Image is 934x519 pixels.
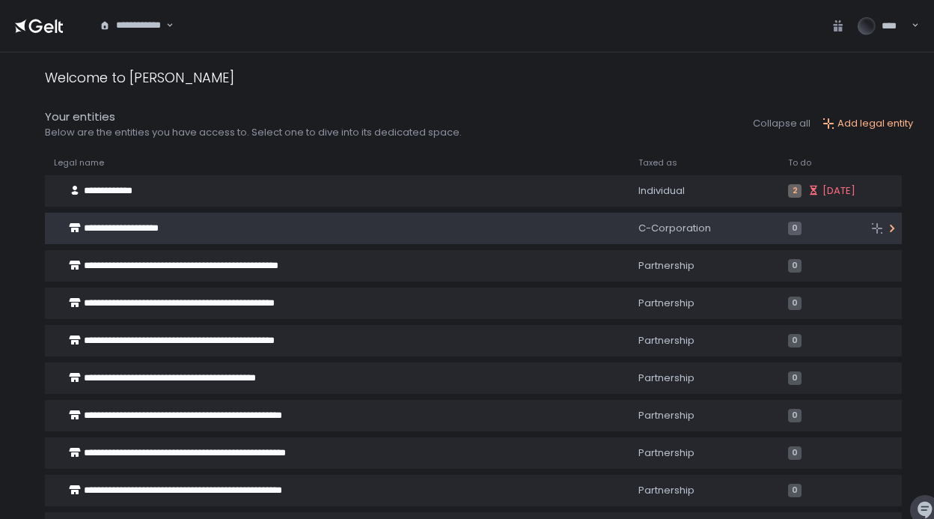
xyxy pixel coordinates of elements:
div: C-Corporation [638,222,770,235]
span: Taxed as [638,157,677,169]
span: 2 [788,184,802,198]
span: 0 [788,222,802,235]
span: 0 [788,446,802,460]
span: [DATE] [822,184,855,198]
div: Individual [638,184,770,198]
span: 0 [788,259,802,273]
div: Partnership [638,334,770,347]
input: Search for option [100,32,165,47]
span: 0 [788,297,802,310]
div: Search for option [90,10,174,42]
div: Partnership [638,409,770,422]
div: Partnership [638,371,770,385]
span: 0 [788,371,802,385]
button: Collapse all [753,117,811,130]
span: 0 [788,334,802,347]
div: Partnership [638,484,770,497]
div: Below are the entities you have access to. Select one to dive into its dedicated space. [45,126,462,139]
div: Partnership [638,446,770,460]
div: Partnership [638,297,770,310]
span: To do [788,157,811,169]
button: Add legal entity [822,117,913,130]
div: Welcome to [PERSON_NAME] [45,67,234,88]
span: 0 [788,409,802,422]
span: 0 [788,484,802,497]
div: Your entities [45,109,462,126]
div: Partnership [638,259,770,273]
span: Legal name [54,157,104,169]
